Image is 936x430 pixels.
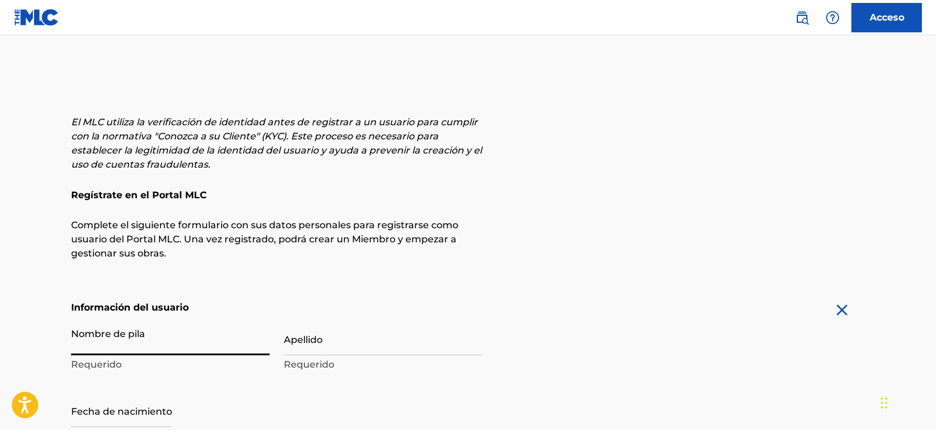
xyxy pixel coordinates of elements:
[851,3,922,32] a: Acceso
[71,359,122,370] font: Requerido
[821,6,844,29] div: Ayuda
[284,359,334,370] font: Requerido
[71,189,207,201] font: Regístrate en el Portal MLC
[870,12,904,23] font: Acceso
[790,6,814,29] a: Búsqueda pública
[826,11,840,25] img: ayuda
[71,302,189,313] font: Información del usuario
[877,374,936,430] iframe: Widget de chat
[14,9,59,26] img: Logotipo del MLC
[833,301,851,319] img: cerca
[71,116,482,170] font: El MLC utiliza la verificación de identidad antes de registrar a un usuario para cumplir con la n...
[881,385,888,421] div: Arrastrar
[795,11,809,25] img: buscar
[71,219,458,259] font: Complete el siguiente formulario con sus datos personales para registrarse como usuario del Porta...
[71,406,172,417] font: Fecha de nacimiento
